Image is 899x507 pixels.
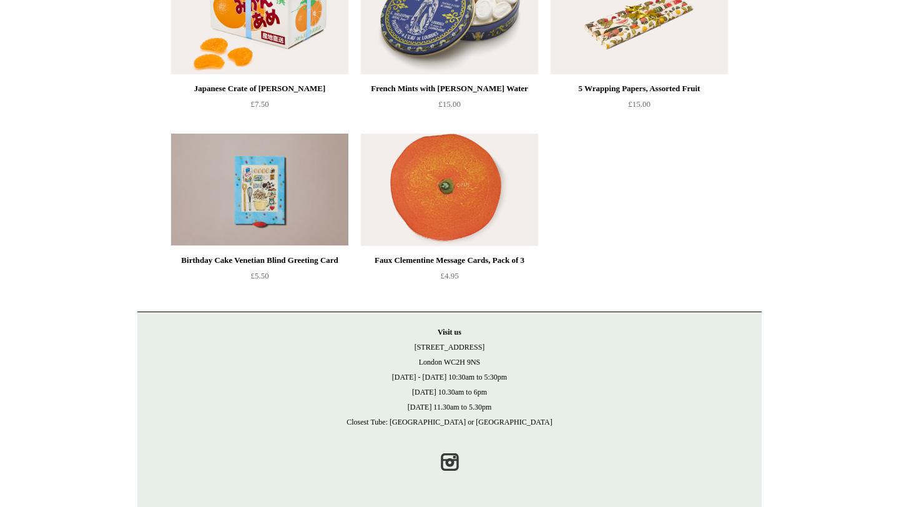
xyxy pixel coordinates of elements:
a: Birthday Cake Venetian Blind Greeting Card £5.50 [171,253,348,304]
a: French Mints with [PERSON_NAME] Water £15.00 [361,81,538,132]
a: 5 Wrapping Papers, Assorted Fruit £15.00 [551,81,728,132]
a: Japanese Crate of [PERSON_NAME] £7.50 [171,81,348,132]
a: Faux Clementine Message Cards, Pack of 3 Faux Clementine Message Cards, Pack of 3 [361,134,538,246]
span: £7.50 [250,99,268,109]
span: £4.95 [440,271,458,280]
div: French Mints with [PERSON_NAME] Water [364,81,535,96]
a: Faux Clementine Message Cards, Pack of 3 £4.95 [361,253,538,304]
span: £15.00 [628,99,651,109]
span: £5.50 [250,271,268,280]
img: Birthday Cake Venetian Blind Greeting Card [171,134,348,246]
div: Japanese Crate of [PERSON_NAME] [174,81,345,96]
div: Birthday Cake Venetian Blind Greeting Card [174,253,345,268]
strong: Visit us [438,328,461,337]
a: Birthday Cake Venetian Blind Greeting Card Birthday Cake Venetian Blind Greeting Card [171,134,348,246]
p: [STREET_ADDRESS] London WC2H 9NS [DATE] - [DATE] 10:30am to 5:30pm [DATE] 10.30am to 6pm [DATE] 1... [150,325,749,430]
span: £15.00 [438,99,461,109]
a: Instagram [436,448,463,476]
div: 5 Wrapping Papers, Assorted Fruit [554,81,725,96]
div: Faux Clementine Message Cards, Pack of 3 [364,253,535,268]
img: Faux Clementine Message Cards, Pack of 3 [361,134,538,246]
